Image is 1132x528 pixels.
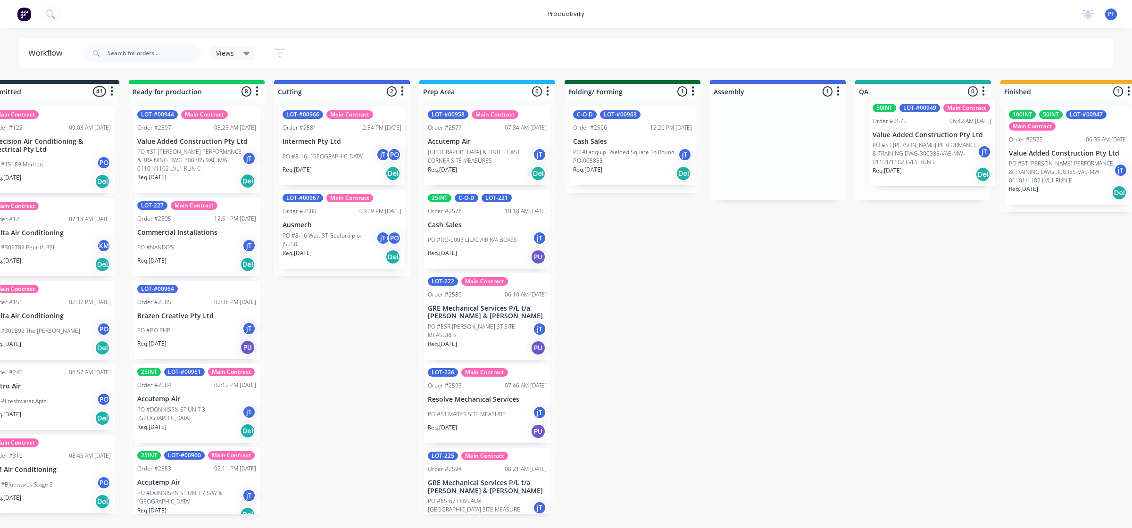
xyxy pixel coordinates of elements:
[216,48,234,58] span: Views
[108,44,201,63] input: Search for orders...
[17,7,31,21] img: Factory
[1108,10,1114,18] span: PF
[543,7,589,21] div: productivity
[28,48,67,59] div: Workflow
